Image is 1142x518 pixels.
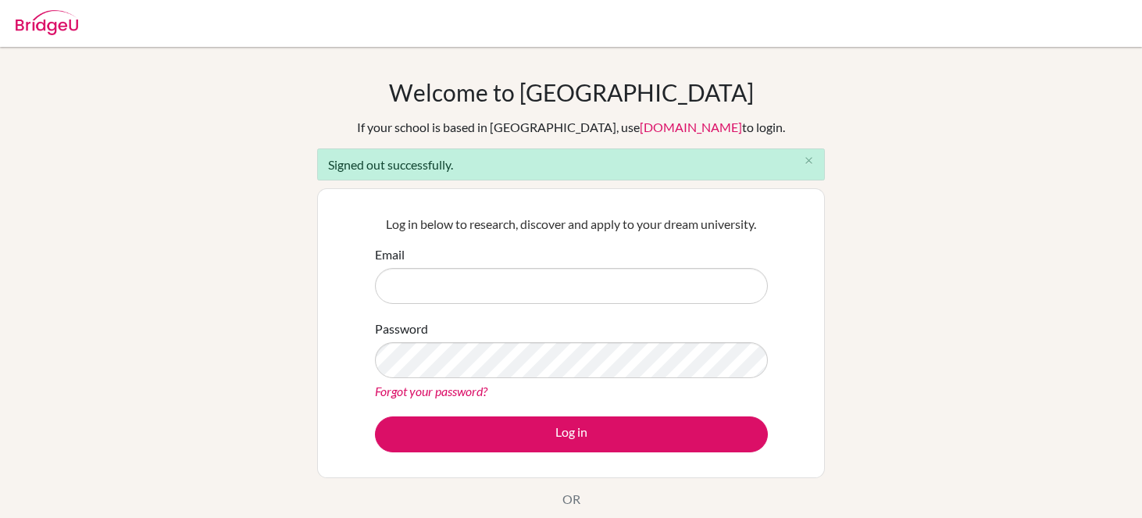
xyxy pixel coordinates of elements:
[317,148,825,180] div: Signed out successfully.
[375,215,768,234] p: Log in below to research, discover and apply to your dream university.
[389,78,754,106] h1: Welcome to [GEOGRAPHIC_DATA]
[375,245,405,264] label: Email
[803,155,815,166] i: close
[375,384,487,398] a: Forgot your password?
[562,490,580,509] p: OR
[640,120,742,134] a: [DOMAIN_NAME]
[357,118,785,137] div: If your school is based in [GEOGRAPHIC_DATA], use to login.
[375,416,768,452] button: Log in
[793,149,824,173] button: Close
[375,320,428,338] label: Password
[16,10,78,35] img: Bridge-U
